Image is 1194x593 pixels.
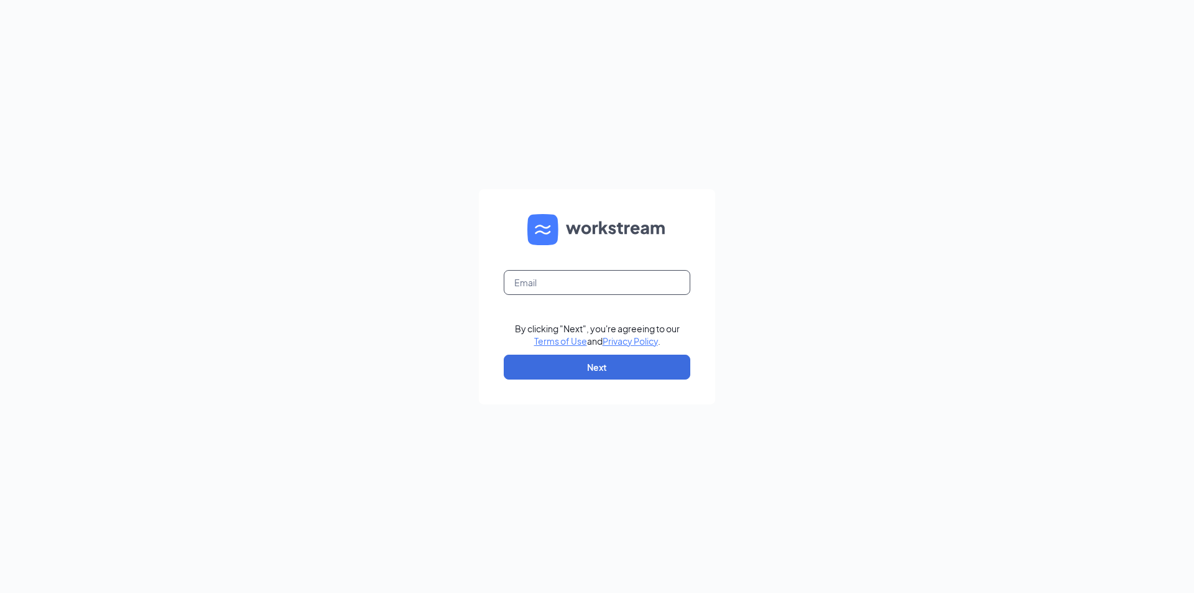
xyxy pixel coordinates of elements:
[603,335,658,347] a: Privacy Policy
[504,270,690,295] input: Email
[504,355,690,380] button: Next
[527,214,667,245] img: WS logo and Workstream text
[515,322,680,347] div: By clicking "Next", you're agreeing to our and .
[534,335,587,347] a: Terms of Use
